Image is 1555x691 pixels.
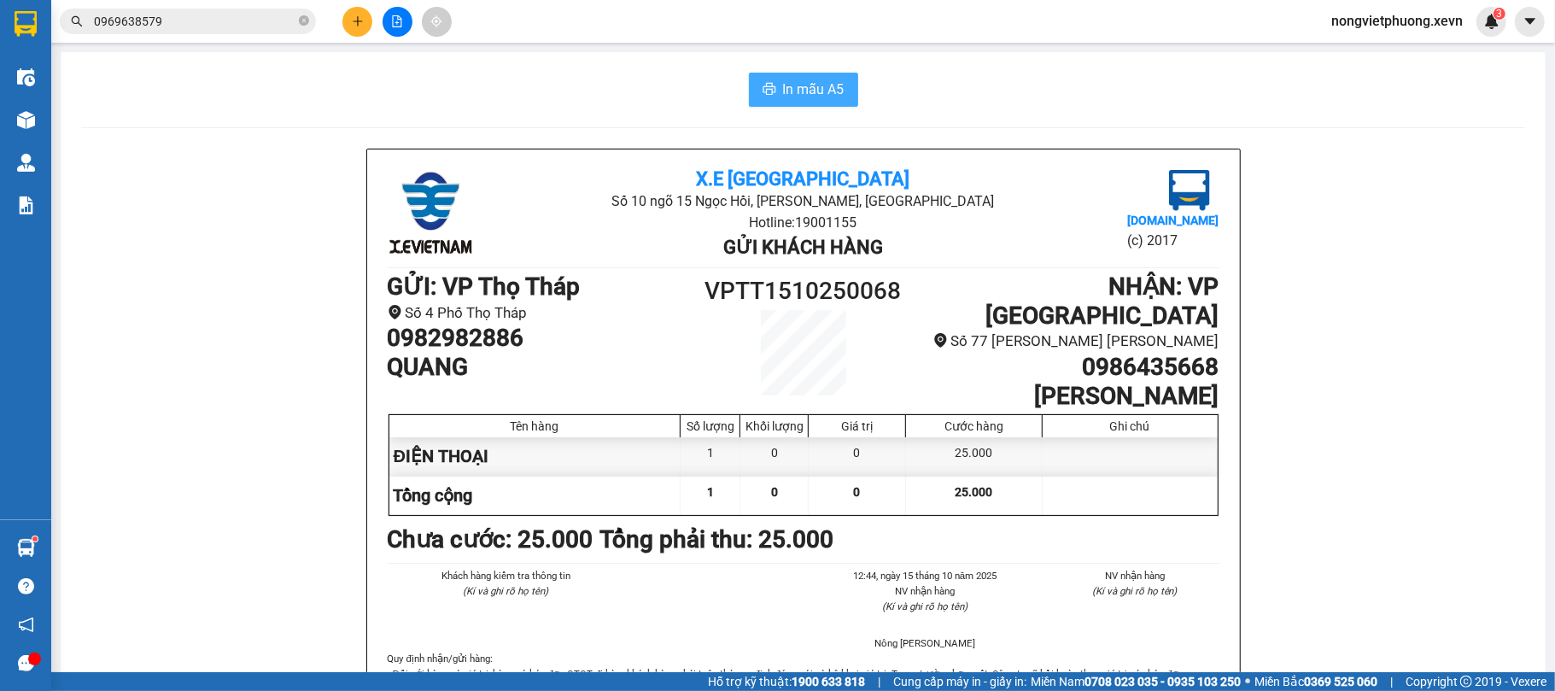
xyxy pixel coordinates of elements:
img: icon-new-feature [1484,14,1499,29]
h1: [PERSON_NAME] [907,382,1219,411]
h1: VPTT1510250068 [699,272,908,310]
div: 1 [681,437,740,476]
li: NV nhận hàng [841,583,1010,599]
li: Nông [PERSON_NAME] [841,635,1010,651]
span: | [878,672,880,691]
div: Ghi chú [1047,419,1213,433]
span: | [1390,672,1393,691]
h1: QUANG [388,353,699,382]
span: 0 [854,485,861,499]
span: search [71,15,83,27]
li: 12:44, ngày 15 tháng 10 năm 2025 [841,568,1010,583]
span: close-circle [299,14,309,30]
button: caret-down [1515,7,1545,37]
span: 1 [707,485,714,499]
div: 0 [740,437,809,476]
li: Hotline: 19001155 [526,212,1080,233]
div: ĐIỆN THOẠI [389,437,681,476]
span: question-circle [18,578,34,594]
div: Giá trị [813,419,901,433]
b: Gửi khách hàng [723,237,883,258]
div: Cước hàng [910,419,1037,433]
li: Số 10 ngõ 15 Ngọc Hồi, [PERSON_NAME], [GEOGRAPHIC_DATA] [526,190,1080,212]
img: logo.jpg [21,21,107,107]
b: GỬI : VP Thọ Tháp [21,124,214,152]
span: ⚪️ [1245,678,1250,685]
img: logo-vxr [15,11,37,37]
button: plus [342,7,372,37]
b: [DOMAIN_NAME] [1127,214,1219,227]
h1: 0986435668 [907,353,1219,382]
div: Số lượng [685,419,735,433]
sup: 1 [32,536,38,542]
i: (Kí và ghi rõ họ tên) [882,600,967,612]
strong: 0708 023 035 - 0935 103 250 [1084,675,1241,688]
button: file-add [383,7,412,37]
li: Hotline: 19001155 [160,63,714,85]
div: 0 [809,437,906,476]
span: 25.000 [955,485,992,499]
img: warehouse-icon [17,539,35,557]
span: Miền Bắc [1254,672,1377,691]
div: Tên hàng [394,419,676,433]
h1: 0982982886 [388,324,699,353]
span: environment [388,305,402,319]
sup: 3 [1494,8,1505,20]
li: NV nhận hàng [1050,568,1219,583]
span: copyright [1460,676,1472,688]
b: Tổng phải thu: 25.000 [600,525,834,553]
input: Tìm tên, số ĐT hoặc mã đơn [94,12,295,31]
span: message [18,655,34,671]
span: plus [352,15,364,27]
img: warehouse-icon [17,111,35,129]
span: Miền Nam [1031,672,1241,691]
span: aim [430,15,442,27]
img: logo.jpg [388,170,473,255]
img: warehouse-icon [17,68,35,86]
li: Số 77 [PERSON_NAME] [PERSON_NAME] [907,330,1219,353]
b: GỬI : VP Thọ Tháp [388,272,581,301]
b: Chưa cước : 25.000 [388,525,593,553]
div: 25.000 [906,437,1042,476]
span: 3 [1496,8,1502,20]
span: In mẫu A5 [783,79,845,100]
span: Cung cấp máy in - giấy in: [893,672,1026,691]
span: nongvietphuong.xevn [1318,10,1476,32]
strong: 1900 633 818 [792,675,865,688]
span: environment [933,333,948,348]
li: Số 4 Phố Thọ Tháp [388,302,699,325]
span: printer [763,82,776,98]
span: caret-down [1523,14,1538,29]
span: close-circle [299,15,309,26]
li: (c) 2017 [1127,230,1219,251]
span: Tổng cộng [394,485,473,506]
span: 0 [771,485,778,499]
strong: 0369 525 060 [1304,675,1377,688]
span: Hỗ trợ kỹ thuật: [708,672,865,691]
span: notification [18,617,34,633]
img: solution-icon [17,196,35,214]
b: NHẬN : VP [GEOGRAPHIC_DATA] [986,272,1219,330]
li: Khách hàng kiểm tra thông tin [422,568,591,583]
button: printerIn mẫu A5 [749,73,858,107]
i: (Kí và ghi rõ họ tên) [1092,585,1178,597]
img: warehouse-icon [17,154,35,172]
b: X.E [GEOGRAPHIC_DATA] [696,168,909,190]
span: file-add [391,15,403,27]
img: logo.jpg [1169,170,1210,211]
div: Khối lượng [745,419,804,433]
button: aim [422,7,452,37]
i: (Kí và ghi rõ họ tên) [463,585,548,597]
li: Số 10 ngõ 15 Ngọc Hồi, [PERSON_NAME], [GEOGRAPHIC_DATA] [160,42,714,63]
